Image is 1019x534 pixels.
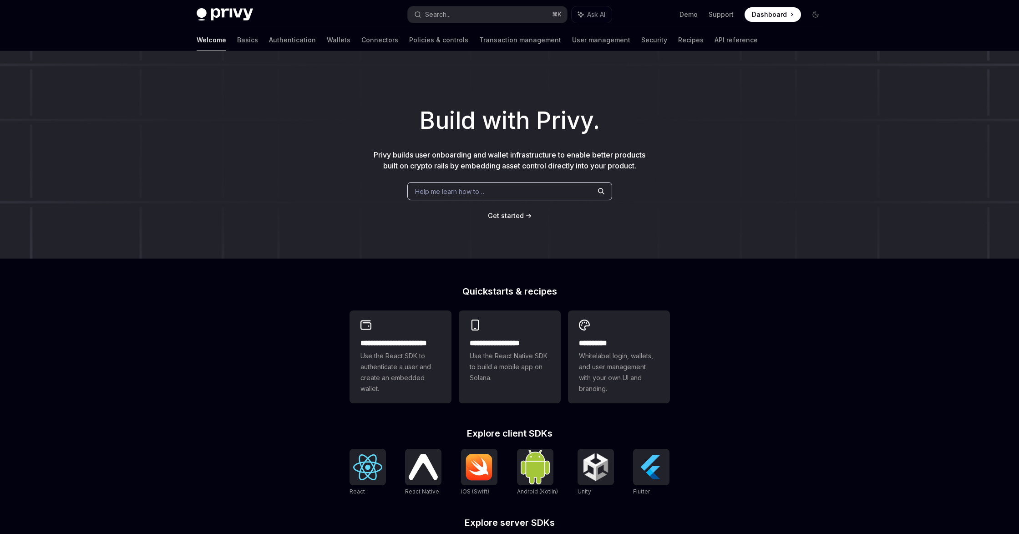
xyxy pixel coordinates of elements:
[360,351,441,394] span: Use the React SDK to authenticate a user and create an embedded wallet.
[408,6,567,23] button: Search...⌘K
[374,150,645,170] span: Privy builds user onboarding and wallet infrastructure to enable better products built on crypto ...
[641,29,667,51] a: Security
[197,8,253,21] img: dark logo
[350,429,670,438] h2: Explore client SDKs
[237,29,258,51] a: Basics
[568,310,670,403] a: **** *****Whitelabel login, wallets, and user management with your own UI and branding.
[633,488,650,495] span: Flutter
[808,7,823,22] button: Toggle dark mode
[752,10,787,19] span: Dashboard
[679,10,698,19] a: Demo
[353,454,382,480] img: React
[572,29,630,51] a: User management
[470,351,550,383] span: Use the React Native SDK to build a mobile app on Solana.
[678,29,704,51] a: Recipes
[350,449,386,496] a: ReactReact
[405,488,439,495] span: React Native
[350,518,670,527] h2: Explore server SDKs
[572,6,612,23] button: Ask AI
[197,29,226,51] a: Welcome
[350,287,670,296] h2: Quickstarts & recipes
[479,29,561,51] a: Transaction management
[517,449,558,496] a: Android (Kotlin)Android (Kotlin)
[327,29,350,51] a: Wallets
[745,7,801,22] a: Dashboard
[269,29,316,51] a: Authentication
[15,103,1004,138] h1: Build with Privy.
[578,449,614,496] a: UnityUnity
[552,11,562,18] span: ⌘ K
[425,9,451,20] div: Search...
[521,450,550,484] img: Android (Kotlin)
[578,488,591,495] span: Unity
[465,453,494,481] img: iOS (Swift)
[461,449,497,496] a: iOS (Swift)iOS (Swift)
[459,310,561,403] a: **** **** **** ***Use the React Native SDK to build a mobile app on Solana.
[488,212,524,219] span: Get started
[409,29,468,51] a: Policies & controls
[709,10,734,19] a: Support
[350,488,365,495] span: React
[637,453,666,482] img: Flutter
[579,351,659,394] span: Whitelabel login, wallets, and user management with your own UI and branding.
[715,29,758,51] a: API reference
[587,10,605,19] span: Ask AI
[415,187,484,196] span: Help me learn how to…
[488,211,524,220] a: Get started
[405,449,441,496] a: React NativeReact Native
[517,488,558,495] span: Android (Kotlin)
[581,453,610,482] img: Unity
[633,449,669,496] a: FlutterFlutter
[361,29,398,51] a: Connectors
[409,454,438,480] img: React Native
[461,488,489,495] span: iOS (Swift)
